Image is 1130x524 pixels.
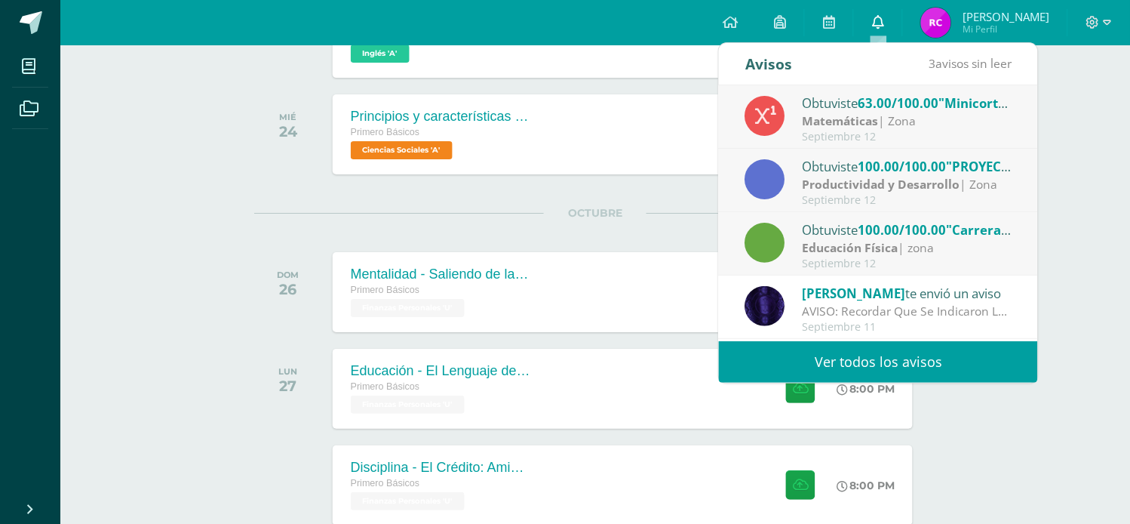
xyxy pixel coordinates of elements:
[351,141,453,159] span: Ciencias Sociales 'A'
[803,239,898,256] strong: Educación Física
[929,55,1012,72] span: avisos sin leer
[277,270,299,280] div: DOM
[803,285,906,302] span: [PERSON_NAME]
[837,382,895,396] div: 8:00 PM
[803,93,1012,113] div: Obtuviste en
[745,43,792,85] div: Avisos
[963,23,1049,35] span: Mi Perfil
[719,341,1038,383] a: Ver todos los avisos
[351,267,532,282] div: Mentalidad - Saliendo de la Carrera de la Rata
[939,94,1012,112] span: "Minicorto"
[351,45,410,63] span: Inglés 'A'
[351,127,420,137] span: Primero Básicos
[921,8,951,38] img: 6d9fced4c84605b3710009335678f580.png
[858,158,947,175] span: 100.00/100.00
[351,460,532,476] div: Disciplina - El Crédito: Amigo o Enemigo
[803,156,1012,176] div: Obtuviste en
[803,176,960,193] strong: Productividad y Desarrollo
[803,239,1012,257] div: | zona
[278,366,297,377] div: LUN
[803,131,1012,143] div: Septiembre 12
[858,221,947,239] span: 100.00/100.00
[803,176,1012,193] div: | Zona
[858,94,939,112] span: 63.00/100.00
[837,479,895,492] div: 8:00 PM
[351,478,420,489] span: Primero Básicos
[803,220,1012,239] div: Obtuviste en
[803,257,1012,270] div: Septiembre 12
[803,113,1012,130] div: | Zona
[803,303,1012,320] div: AVISO: Recordar Que Se Indicaron Las Paginas A Estudiar Para La Actividad De Zona. Tomar En Cuent...
[803,283,1012,303] div: te envió un aviso
[803,321,1012,334] div: Septiembre 11
[929,55,935,72] span: 3
[947,221,1044,239] span: "Carrera corta"
[279,112,297,122] div: MIÉ
[351,381,420,392] span: Primero Básicos
[963,9,1049,24] span: [PERSON_NAME]
[351,285,420,295] span: Primero Básicos
[351,109,532,125] div: Principios y características de la Constitución
[351,492,465,510] span: Finanzas Personales 'U'
[803,113,879,129] strong: Matemáticas
[803,194,1012,207] div: Septiembre 12
[277,280,299,298] div: 26
[544,206,646,220] span: OCTUBRE
[278,377,297,395] div: 27
[745,286,785,326] img: 31877134f281bf6192abd3481bfb2fdd.png
[351,299,465,317] span: Finanzas Personales 'U'
[351,396,465,414] span: Finanzas Personales 'U'
[279,122,297,140] div: 24
[351,363,532,379] div: Educación - El Lenguaje del Dinero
